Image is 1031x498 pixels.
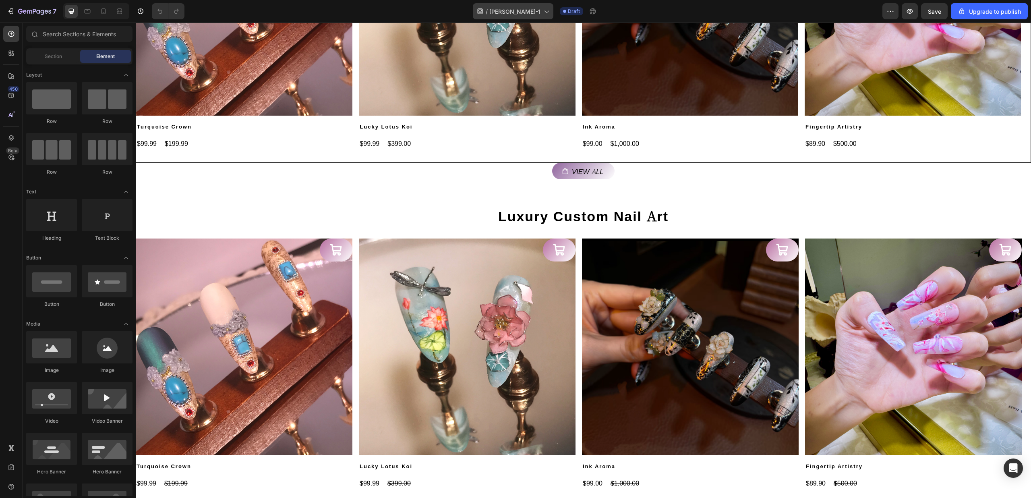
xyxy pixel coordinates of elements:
div: Upgrade to publish [958,7,1021,16]
div: Button [82,301,132,308]
h2: Fingertip Artistry [669,439,886,449]
span: / [486,7,488,16]
span: Button [26,254,41,261]
a: Lucky Lotus Koi [223,216,440,433]
span: Toggle open [120,317,132,330]
div: Row [82,118,132,125]
input: Search Sections & Elements [26,26,132,42]
div: Image [82,367,132,374]
div: Row [82,168,132,176]
h2: Lucky Lotus Koi [223,100,439,109]
span: Text [26,188,36,195]
a: View all [416,140,479,157]
div: Row [26,168,77,176]
div: Undo/Redo [152,3,184,19]
div: Open Intercom Messenger [1004,459,1023,478]
span: Toggle open [120,251,132,264]
div: Hero Banner [82,468,132,475]
div: Heading [26,234,77,242]
div: $199.99 [28,455,53,467]
span: Layout [26,71,42,79]
div: Beta [6,147,19,154]
div: $500.00 [697,455,722,467]
h2: Ink Aroma [446,100,662,109]
span: Element [96,53,115,60]
div: $1,000.00 [474,455,504,467]
div: Video Banner [82,417,132,425]
div: Button [26,301,77,308]
span: Draft [568,8,580,15]
a: Fingertip Artistry [669,216,886,433]
h2: Lucky Lotus Koi [223,439,440,449]
h2: Luxury Custom Nail Art [206,183,689,203]
div: 450 [8,86,19,92]
div: $1,000.00 [474,116,504,127]
div: Text Block [82,234,132,242]
div: Video [26,417,77,425]
div: $89.90 [669,116,690,127]
h2: Fingertip Artistry [669,100,885,109]
iframe: Design area [136,23,1031,498]
div: Row [26,118,77,125]
span: Toggle open [120,185,132,198]
div: $399.00 [251,116,276,127]
div: $89.90 [669,455,691,467]
div: Image [26,367,77,374]
div: $399.00 [251,455,276,467]
span: Section [45,53,62,60]
div: $500.00 [697,116,722,127]
div: $99.99 [223,116,244,127]
div: $99.99 [223,455,244,467]
button: Save [921,3,948,19]
span: Toggle open [120,68,132,81]
div: $99.00 [446,116,468,127]
a: Ink Aroma [446,216,663,433]
div: Hero Banner [26,468,77,475]
button: Upgrade to publish [951,3,1028,19]
button: 7 [3,3,60,19]
p: 7 [53,6,56,16]
span: Media [26,320,40,328]
span: Save [928,8,941,15]
div: $99.00 [446,455,468,467]
p: View all [436,145,469,152]
span: [PERSON_NAME]-1 [489,7,540,16]
h2: Ink Aroma [446,439,663,449]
